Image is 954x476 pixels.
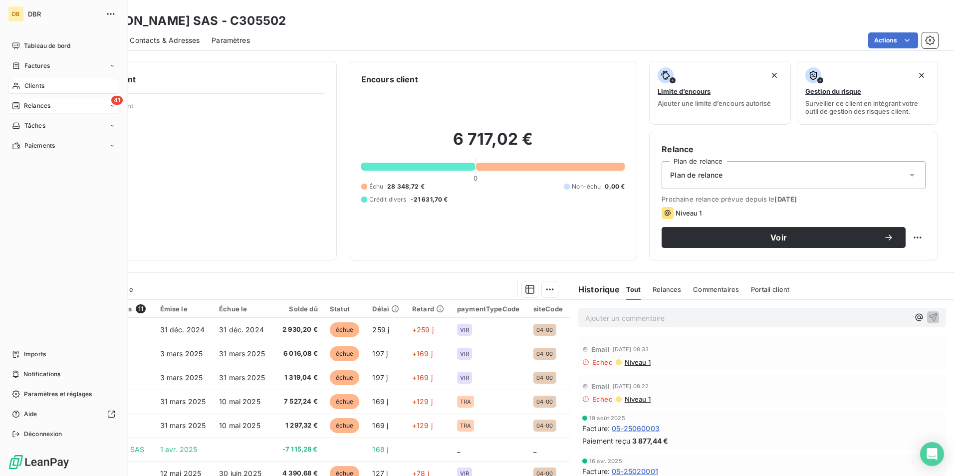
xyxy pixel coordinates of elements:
span: Niveau 1 [624,358,651,366]
span: Échu [369,182,384,191]
span: 6 016,08 € [278,349,318,359]
span: Niveau 1 [676,209,702,217]
span: Déconnexion [24,430,62,439]
span: Gestion du risque [805,87,861,95]
span: 1 319,04 € [278,373,318,383]
span: 3 mars 2025 [160,373,203,382]
span: échue [330,418,360,433]
span: 16 avr. 2025 [589,458,622,464]
button: Limite d’encoursAjouter une limite d’encours autorisé [649,61,790,125]
span: Plan de relance [670,170,722,180]
span: 04-00 [536,423,553,429]
div: Statut [330,305,361,313]
span: échue [330,370,360,385]
img: Logo LeanPay [8,454,70,470]
span: +259 j [412,325,434,334]
span: [DATE] 08:22 [613,383,649,389]
span: 1 297,32 € [278,421,318,431]
span: Imports [24,350,46,359]
span: -7 115,28 € [278,445,318,455]
span: Tableau de bord [24,41,70,50]
span: 31 déc. 2024 [219,325,264,334]
span: 04-00 [536,351,553,357]
span: 10 mai 2025 [219,397,260,406]
span: Voir [674,234,884,241]
span: Notifications [23,370,60,379]
span: 31 déc. 2024 [160,325,205,334]
div: Retard [412,305,445,313]
span: +129 j [412,397,433,406]
span: 169 j [372,397,388,406]
span: Contacts & Adresses [130,35,200,45]
span: Surveiller ce client en intégrant votre outil de gestion des risques client. [805,99,930,115]
span: [DATE] 08:33 [613,346,649,352]
span: 0,00 € [605,182,625,191]
button: Voir [662,227,906,248]
span: Crédit divers [369,195,407,204]
span: Non-échu [572,182,601,191]
div: paymentTypeCode [457,305,521,313]
span: Email [591,382,610,390]
span: TRA [460,423,471,429]
span: 31 mars 2025 [160,397,206,406]
span: Ajouter une limite d’encours autorisé [658,99,771,107]
span: Paiements [24,141,55,150]
span: Portail client [751,285,789,293]
span: 2 930,20 € [278,325,318,335]
div: Open Intercom Messenger [920,442,944,466]
div: Solde dû [278,305,318,313]
a: Aide [8,406,119,422]
button: Gestion du risqueSurveiller ce client en intégrant votre outil de gestion des risques client. [797,61,938,125]
span: 11 [136,304,146,313]
div: Émise le [160,305,208,313]
span: 259 j [372,325,389,334]
span: 10 mai 2025 [219,421,260,430]
h6: Informations client [60,73,324,85]
span: 3 877,44 € [632,436,669,446]
span: Propriétés Client [80,102,324,116]
div: siteCode [533,305,564,313]
span: Clients [24,81,44,90]
h2: 6 717,02 € [361,129,625,159]
span: +169 j [412,349,433,358]
span: 1 avr. 2025 [160,445,198,454]
span: 169 j [372,421,388,430]
span: _ [533,445,536,454]
span: Relances [24,101,50,110]
span: échue [330,322,360,337]
span: 0 [474,174,477,182]
h6: Historique [570,283,620,295]
span: Factures [24,61,50,70]
button: Actions [868,32,918,48]
div: DB [8,6,24,22]
span: VIR [460,375,469,381]
span: 04-00 [536,375,553,381]
h6: Encours client [361,73,418,85]
span: 7 527,24 € [278,397,318,407]
h3: [PERSON_NAME] SAS - C305502 [88,12,286,30]
span: 31 mars 2025 [219,349,265,358]
span: _ [457,445,460,454]
div: Échue le [219,305,266,313]
span: 04-00 [536,327,553,333]
span: +129 j [412,421,433,430]
span: Aide [24,410,37,419]
h6: Relance [662,143,926,155]
span: Prochaine relance prévue depuis le [662,195,926,203]
span: 41 [111,96,123,105]
span: Paramètres et réglages [24,390,92,399]
span: +169 j [412,373,433,382]
div: Délai [372,305,400,313]
span: 05-25060003 [612,423,660,434]
span: Commentaires [693,285,739,293]
span: -21 631,70 € [411,195,448,204]
span: échue [330,346,360,361]
span: Email [591,345,610,353]
span: Paramètres [212,35,250,45]
span: Tâches [24,121,45,130]
span: 31 mars 2025 [219,373,265,382]
span: Limite d’encours [658,87,711,95]
span: Echec [592,358,613,366]
span: échue [330,394,360,409]
span: 19 août 2025 [589,415,625,421]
